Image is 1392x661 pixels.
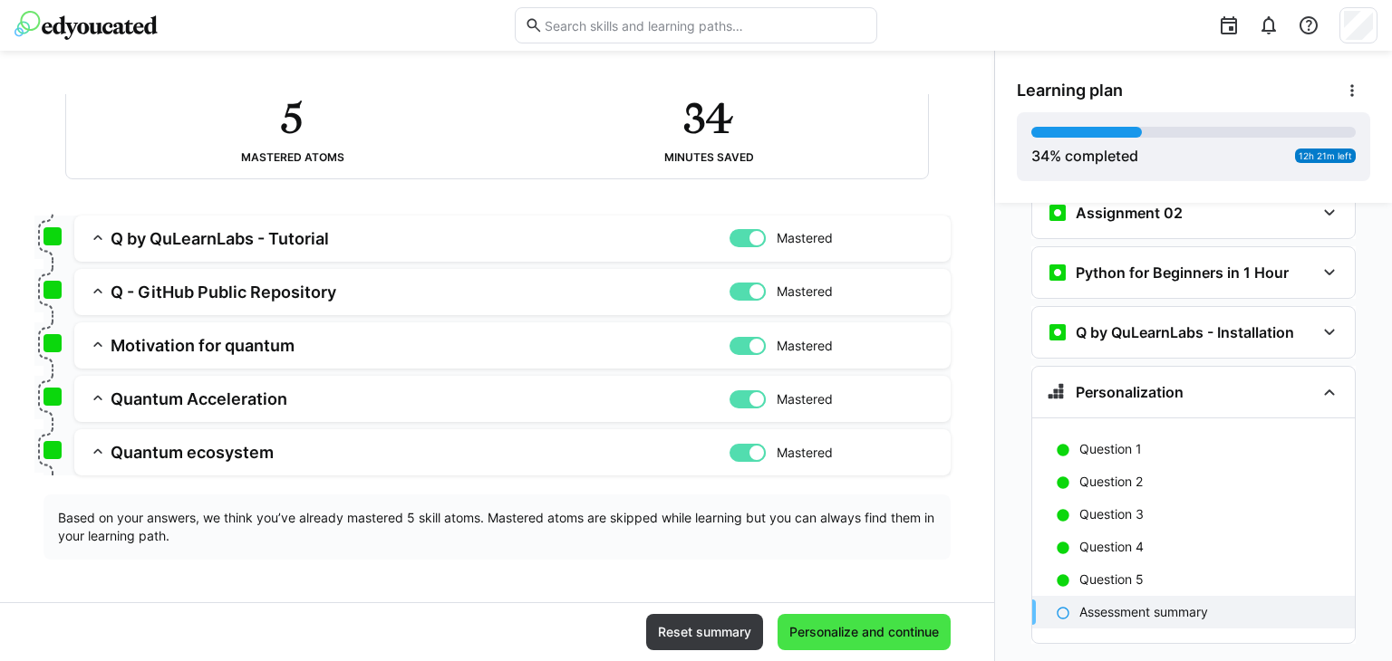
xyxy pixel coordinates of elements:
[111,282,730,302] h3: Q - GitHub Public Repository
[241,151,344,164] div: Mastered atoms
[111,442,730,463] h3: Quantum ecosystem
[1031,145,1138,167] div: % completed
[1079,570,1144,589] p: Question 5
[43,494,951,560] div: Based on your answers, we think you’ve already mastered 5 skill atoms. Mastered atoms are skipped...
[111,388,730,409] h3: Quantum Acceleration
[1079,538,1144,556] p: Question 4
[111,335,730,356] h3: Motivation for quantum
[1031,147,1049,165] span: 34
[543,17,867,34] input: Search skills and learning paths…
[111,228,730,249] h3: Q by QuLearnLabs - Tutorial
[1079,440,1142,458] p: Question 1
[1076,204,1183,222] h3: Assignment 02
[1076,323,1294,341] h3: Q by QuLearnLabs - Installation
[778,614,951,650] button: Personalize and continue
[1079,505,1144,523] p: Question 3
[1076,383,1184,401] h3: Personalization
[1076,263,1289,282] h3: Python for Beginners in 1 Hour
[683,91,733,144] h2: 34
[1079,473,1143,491] p: Question 2
[655,623,754,641] span: Reset summary
[281,91,303,144] h2: 5
[777,337,833,355] span: Mastered
[1079,603,1208,621] p: Assessment summary
[777,390,833,408] span: Mastered
[777,444,833,462] span: Mastered
[664,151,754,164] div: Minutes saved
[787,623,942,641] span: Personalize and continue
[646,614,763,650] button: Reset summary
[777,229,833,247] span: Mastered
[777,283,833,301] span: Mastered
[1017,81,1123,101] span: Learning plan
[1299,150,1352,161] span: 12h 21m left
